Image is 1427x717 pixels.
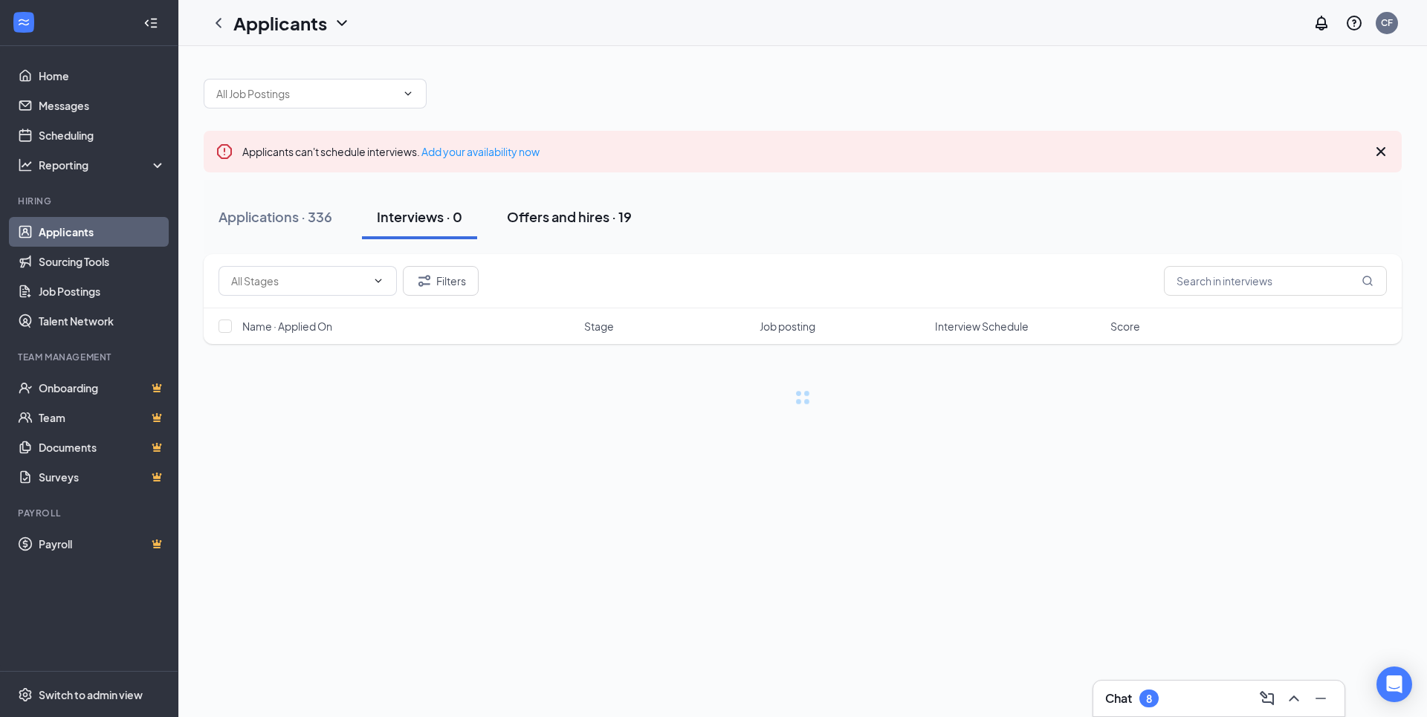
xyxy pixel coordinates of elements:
svg: Minimize [1312,690,1330,707]
button: Filter Filters [403,266,479,296]
div: Reporting [39,158,166,172]
svg: Collapse [143,16,158,30]
span: Name · Applied On [242,319,332,334]
a: SurveysCrown [39,462,166,492]
a: Talent Network [39,306,166,336]
div: Hiring [18,195,163,207]
a: Scheduling [39,120,166,150]
a: Home [39,61,166,91]
div: Interviews · 0 [377,207,462,226]
div: Applications · 336 [219,207,332,226]
span: Score [1110,319,1140,334]
span: Stage [584,319,614,334]
div: Open Intercom Messenger [1376,666,1412,702]
a: Messages [39,91,166,120]
svg: WorkstreamLogo [16,15,31,30]
span: Job posting [760,319,815,334]
svg: Error [216,143,233,160]
div: CF [1381,16,1393,29]
a: DocumentsCrown [39,432,166,462]
button: Minimize [1309,687,1333,710]
div: Team Management [18,351,163,363]
button: ComposeMessage [1255,687,1279,710]
svg: ChevronLeft [210,14,227,32]
a: Add your availability now [421,145,540,158]
svg: Settings [18,687,33,702]
svg: MagnifyingGlass [1362,275,1373,287]
div: Switch to admin view [39,687,143,702]
svg: Notifications [1313,14,1330,32]
svg: QuestionInfo [1345,14,1363,32]
input: Search in interviews [1164,266,1387,296]
a: Sourcing Tools [39,247,166,276]
h1: Applicants [233,10,327,36]
svg: ChevronDown [372,275,384,287]
input: All Job Postings [216,85,396,102]
a: OnboardingCrown [39,373,166,403]
svg: ChevronDown [333,14,351,32]
span: Applicants can't schedule interviews. [242,145,540,158]
div: 8 [1146,692,1152,705]
a: TeamCrown [39,403,166,432]
div: Offers and hires · 19 [507,207,632,226]
svg: Filter [415,272,433,290]
h3: Chat [1105,690,1132,707]
span: Interview Schedule [935,319,1029,334]
a: Applicants [39,217,166,247]
input: All Stages [231,273,366,289]
svg: Cross [1372,143,1390,160]
svg: ChevronUp [1285,690,1303,707]
svg: ChevronDown [402,88,414,100]
a: PayrollCrown [39,529,166,559]
svg: ComposeMessage [1258,690,1276,707]
svg: Analysis [18,158,33,172]
div: Payroll [18,507,163,519]
button: ChevronUp [1282,687,1306,710]
a: Job Postings [39,276,166,306]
